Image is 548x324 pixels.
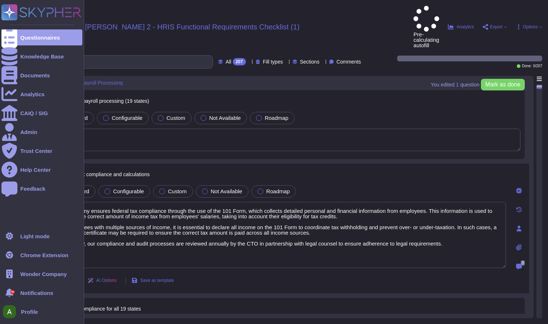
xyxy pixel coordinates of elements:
span: Not Available [211,188,242,194]
div: Chrome Extension [20,252,69,258]
textarea: Our company ensures federal tax compliance through the use of the 101 Form, which collects detail... [51,202,506,268]
span: Options [523,25,538,29]
span: Not Available [209,115,241,121]
a: Help Center [1,162,82,178]
img: user [3,305,16,318]
div: Analytics [20,92,45,97]
a: Analytics [1,86,82,102]
span: Export [490,25,503,29]
span: Comments [337,59,361,64]
a: Trust Center [1,143,82,159]
div: Admin [20,129,37,135]
span: Done: [522,64,532,68]
span: Multi-state payroll processing (19 states) [58,98,149,104]
a: Questionnaires [1,29,82,45]
span: 0 [521,260,525,266]
a: CAIQ / SIG [1,105,82,121]
div: Feedback [20,186,45,191]
span: Roadmap [266,188,290,194]
a: Feedback [1,181,82,197]
span: Configurable [112,115,143,121]
div: Trust Center [20,148,52,154]
div: Light mode [20,234,50,239]
a: Documents [1,67,82,83]
div: Questionnaires [20,35,60,40]
div: Knowledge Base [20,54,64,59]
span: You edited question [431,82,479,87]
div: Documents [20,73,50,78]
div: 207 [233,58,246,65]
span: AI Options [96,278,117,283]
span: Sections [300,59,320,64]
span: 0 / 207 [533,64,542,68]
button: Save as template [126,273,180,288]
button: Analytics [448,24,474,30]
span: Federal tax compliance and calculations [59,171,150,177]
a: Admin [1,124,82,140]
span: Custom [168,188,187,194]
button: Mark as done [481,79,525,90]
span: Configurable [113,188,144,194]
a: Chrome Extension [1,247,82,263]
span: Analytics [457,25,474,29]
span: [PERSON_NAME] 2 - HRIS Functional Requirements Checklist (1) [85,23,300,31]
span: Save as template [140,278,174,283]
span: Custom [166,115,185,121]
span: Fill types [263,59,283,64]
b: 1 [456,82,459,87]
span: Wonder Company [20,271,67,277]
div: CAIQ / SIG [20,110,48,116]
a: Knowledge Base [1,48,82,64]
span: State tax compliance for all 19 states [58,306,141,312]
span: Pre-calculating autofill [413,6,439,48]
div: Help Center [20,167,51,173]
input: Search by keywords [29,56,213,68]
button: user [1,304,21,320]
span: Profile [21,309,38,315]
div: 9+ [11,290,15,294]
span: Roadmap [265,115,288,121]
span: All [226,59,231,64]
span: Notifications [20,290,53,296]
span: Mark as done [485,82,520,88]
